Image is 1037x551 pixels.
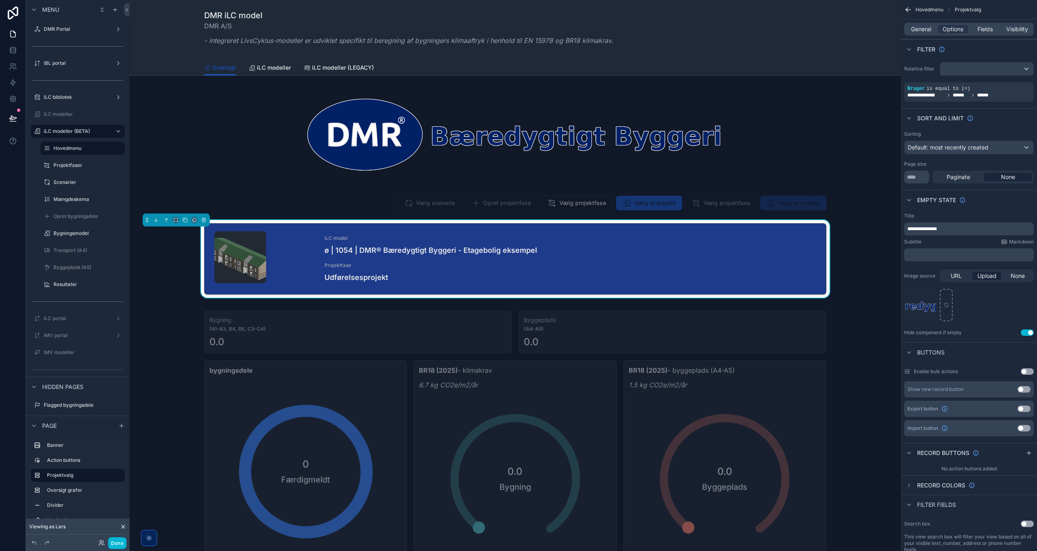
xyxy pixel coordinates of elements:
[1009,239,1034,245] span: Markdown
[977,25,993,33] span: Fields
[31,108,125,121] a: iLC modeller
[911,25,931,33] span: General
[44,402,123,408] label: Flagged bygningsdele
[42,422,57,430] span: Page
[31,329,125,342] a: iMV portal
[904,161,926,167] label: Page size
[977,272,996,280] span: Upload
[1006,25,1028,33] span: Visibility
[907,386,964,393] div: Show new record button
[917,449,969,457] span: Record buttons
[47,457,122,463] label: Action buttons
[44,128,109,135] label: iLC modeller (BETA)
[907,406,938,412] span: Export button
[204,36,613,45] em: - integreret LivsCyklus-modeller er udviklet specifikt til beregning af bygningers klimaaftryk i ...
[904,66,937,72] label: Relative filter
[53,213,123,220] label: Opret bygningsdele
[47,442,122,448] label: Banner
[31,125,125,138] a: iLC modeller (BETA)
[44,349,123,356] label: iMV modeller
[943,25,963,33] span: Options
[53,145,120,152] label: Hovedmenu
[1011,272,1025,280] span: None
[324,235,816,241] span: iLC model
[53,230,123,237] label: Bygningsmodel
[42,383,83,391] span: Hidden pages
[904,521,930,527] label: Search box
[44,111,123,117] label: iLC modeller
[53,264,123,271] label: Byggeplads (A5)
[42,6,59,14] span: Menu
[917,114,964,122] span: Sort And Limit
[44,94,112,100] label: iLC bibliotek
[41,261,125,274] a: Byggeplads (A5)
[31,346,125,359] a: iMV modeller
[41,278,125,291] a: Resultater
[904,141,1034,154] button: Default: most recently created
[108,537,126,549] button: Done
[31,415,125,428] a: Flagged konstruktioner
[907,86,925,92] span: Bruger
[41,193,125,206] a: Mængdeskema
[204,10,613,21] h1: DMR iLC model
[31,23,125,36] a: DMR Portal
[41,227,125,240] a: Bygningsmodel
[249,60,291,77] a: iLC modeller
[324,262,482,269] span: Projektfase
[47,472,118,478] label: Projektvalg
[44,332,112,339] label: iMV portal
[926,86,970,92] span: is equal to (=)
[1001,173,1015,181] span: None
[904,273,937,279] label: Image source
[214,231,266,283] div: Skærmbillede-2025-08-25-144443.png
[204,21,613,31] p: DMR A/S
[904,213,914,219] label: Title
[304,60,374,77] a: iLC modeller (LEGACY)
[47,517,122,523] label: Navigation
[31,312,125,325] a: iLC portal
[41,142,125,155] a: Hovedmenu
[312,64,374,72] span: iLC modeller (LEGACY)
[29,523,66,530] span: Viewing as Lars
[53,162,123,169] label: Projektfaser
[914,368,958,375] label: Enable bulk actions
[907,425,938,431] span: Import button
[917,501,956,509] span: Filter fields
[904,239,922,245] label: Subtitle
[904,222,1034,235] div: scrollable content
[955,6,981,13] span: Projektvalg
[44,315,112,322] label: iLC portal
[53,179,123,186] label: Scenarier
[917,196,956,204] span: Empty state
[204,60,236,76] a: Oversigt
[31,91,125,104] a: iLC bibliotek
[41,176,125,189] a: Scenarier
[53,247,123,254] label: Transport (A4)
[917,348,945,357] span: Buttons
[53,196,123,203] label: Mængdeskema
[947,173,970,181] span: Paginate
[901,462,1037,475] div: No action buttons added
[44,60,112,66] label: iBL portal
[26,435,130,535] div: scrollable content
[31,399,125,412] a: Flagged bygningsdele
[951,272,962,280] span: URL
[41,244,125,257] a: Transport (A4)
[1001,239,1034,245] a: Markdown
[41,159,125,172] a: Projektfaser
[47,487,122,493] label: Oversigt grafer
[31,57,125,70] a: iBL portal
[908,144,988,151] span: Default: most recently created
[917,481,965,489] span: Record colors
[904,248,1034,261] div: scrollable content
[47,502,122,508] label: Divider
[917,45,935,53] span: Filter
[324,272,482,283] h4: Udførelsesprojekt
[324,245,816,256] h4: ø | 1054 | DMR® Bæredygtigt Byggeri - Etagebolig eksempel
[44,26,112,32] label: DMR Portal
[915,6,943,13] span: Hovedmenu
[53,281,123,288] label: Resultater
[904,131,921,137] label: Sorting
[41,210,125,223] a: Opret bygningsdele
[212,64,236,72] span: Oversigt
